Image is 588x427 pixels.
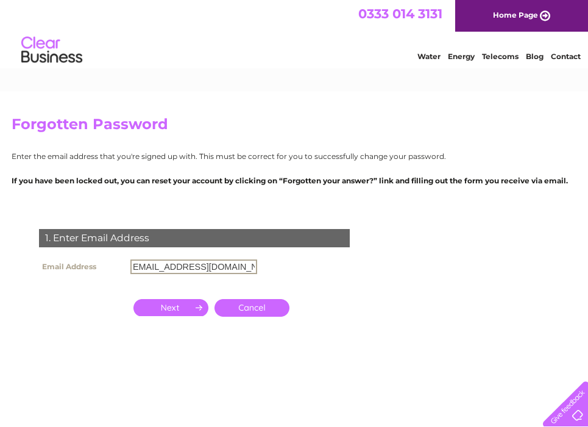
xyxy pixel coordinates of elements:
[482,52,519,61] a: Telecoms
[417,52,441,61] a: Water
[551,52,581,61] a: Contact
[448,52,475,61] a: Energy
[358,6,442,21] a: 0333 014 3131
[7,7,583,59] div: Clear Business is a trading name of Verastar Limited (registered in [GEOGRAPHIC_DATA] No. 3667643...
[36,256,127,277] th: Email Address
[214,299,289,317] a: Cancel
[21,32,83,69] img: logo.png
[39,229,350,247] div: 1. Enter Email Address
[526,52,544,61] a: Blog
